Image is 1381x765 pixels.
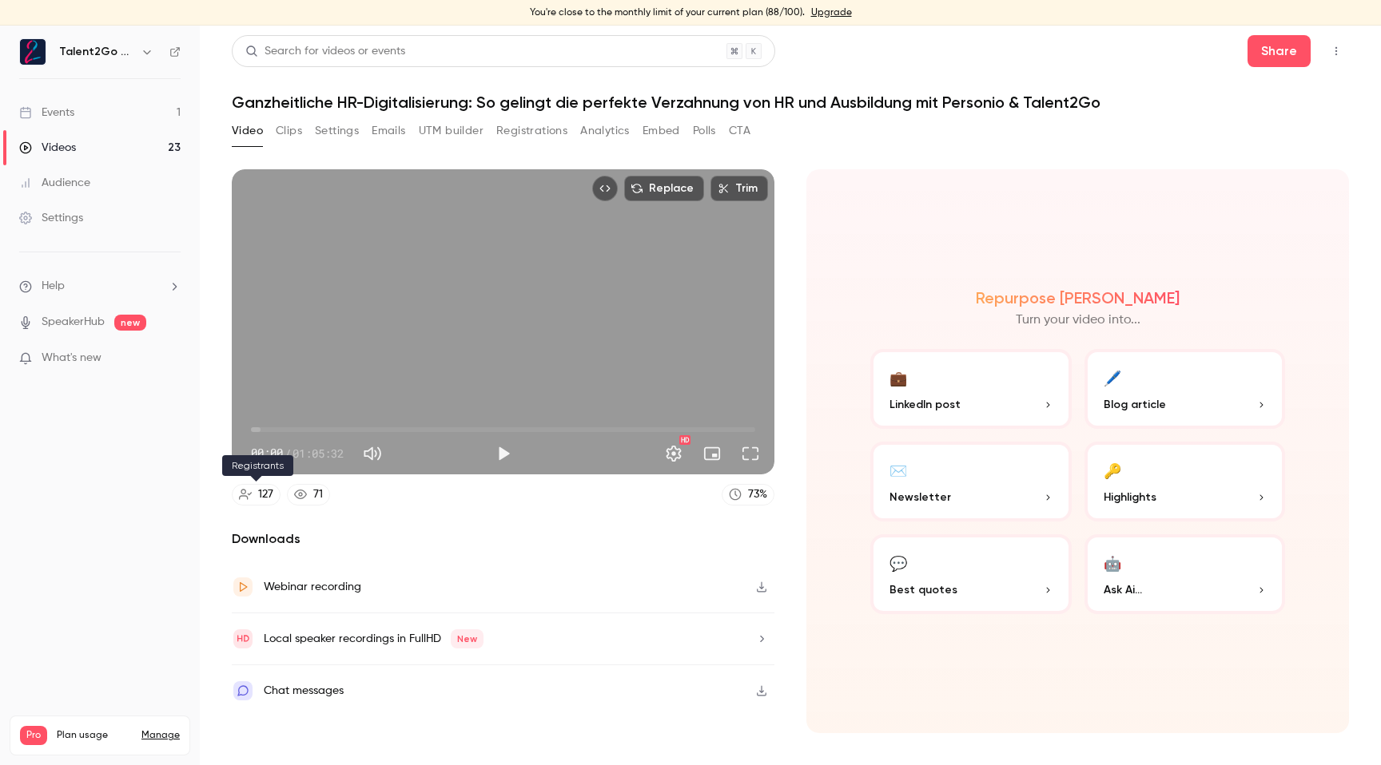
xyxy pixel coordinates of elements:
[20,39,46,65] img: Talent2Go GmbH
[19,140,76,156] div: Videos
[20,726,47,745] span: Pro
[496,118,567,144] button: Registrations
[976,288,1180,307] h2: Repurpose [PERSON_NAME]
[1104,581,1142,598] span: Ask Ai...
[1016,311,1140,330] p: Turn your video into...
[161,351,181,366] iframe: Noticeable Trigger
[251,445,283,462] span: 00:00
[1104,550,1121,575] div: 🤖
[1104,489,1156,505] span: Highlights
[59,44,134,60] h6: Talent2Go GmbH
[19,210,83,226] div: Settings
[734,438,766,470] button: Full screen
[57,729,132,742] span: Plan usage
[451,629,484,648] span: New
[232,93,1349,112] h1: Ganzheitliche HR-Digitalisierung: So gelingt die perfekte Verzahnung von HR und Ausbildung mit Pe...
[141,729,180,742] a: Manage
[1248,35,1311,67] button: Share
[1104,365,1121,390] div: 🖊️
[356,438,388,470] button: Mute
[624,176,704,201] button: Replace
[264,629,484,648] div: Local speaker recordings in FullHD
[245,43,405,60] div: Search for videos or events
[285,445,291,462] span: /
[870,442,1072,521] button: ✉️Newsletter
[679,435,690,445] div: HD
[811,6,852,19] a: Upgrade
[1323,38,1349,64] button: Top Bar Actions
[276,118,302,144] button: Clips
[580,118,630,144] button: Analytics
[419,118,484,144] button: UTM builder
[264,577,361,597] div: Webinar recording
[1104,396,1166,413] span: Blog article
[232,118,263,144] button: Video
[313,486,323,503] div: 71
[42,278,65,295] span: Help
[264,681,344,700] div: Chat messages
[232,484,281,505] a: 127
[889,489,951,505] span: Newsletter
[372,118,405,144] button: Emails
[258,486,273,503] div: 127
[696,438,728,470] button: Turn on miniplayer
[1104,458,1121,482] div: 🔑
[889,581,957,598] span: Best quotes
[889,550,907,575] div: 💬
[1085,442,1286,521] button: 🔑Highlights
[870,534,1072,614] button: 💬Best quotes
[643,118,680,144] button: Embed
[710,176,768,201] button: Trim
[658,438,690,470] button: Settings
[315,118,359,144] button: Settings
[19,278,181,295] li: help-dropdown-opener
[232,529,774,549] h2: Downloads
[889,365,907,390] div: 💼
[19,175,90,191] div: Audience
[114,315,146,331] span: new
[693,118,716,144] button: Polls
[293,445,344,462] span: 01:05:32
[287,484,330,505] a: 71
[19,105,74,121] div: Events
[42,314,105,331] a: SpeakerHub
[592,176,618,201] button: Embed video
[748,486,767,503] div: 73 %
[1085,349,1286,429] button: 🖊️Blog article
[251,445,344,462] div: 00:00
[889,396,961,413] span: LinkedIn post
[889,458,907,482] div: ✉️
[870,349,1072,429] button: 💼LinkedIn post
[722,484,774,505] a: 73%
[42,350,101,367] span: What's new
[729,118,750,144] button: CTA
[1085,534,1286,614] button: 🤖Ask Ai...
[488,438,519,470] button: Play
